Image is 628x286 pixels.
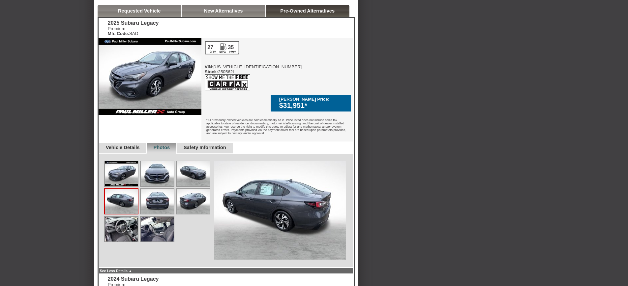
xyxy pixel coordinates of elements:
div: 2024 Subaru Legacy [108,276,159,282]
a: See Less Details ▲ [100,269,132,273]
div: 2025 Subaru Legacy [108,20,159,26]
img: Image.aspx [105,161,138,186]
img: Image.aspx [214,161,346,260]
a: Requested Vehicle [118,8,161,14]
div: 27 [207,45,214,50]
b: Mfr. Code: [108,31,129,36]
b: Stock: [205,69,218,74]
img: Image.aspx [141,161,174,186]
img: Image.aspx [141,189,174,214]
a: New Alternatives [204,8,243,14]
div: [US_VEHICLE_IDENTIFICATION_NUMBER] 250562L [205,41,302,92]
a: Safety Information [184,145,226,150]
b: VIN: [205,64,214,69]
img: Image.aspx [177,161,210,186]
div: [PERSON_NAME] Price: [279,97,348,102]
img: Image.aspx [141,217,174,241]
img: Image.aspx [177,189,210,214]
div: *All previously-owned vehicles are sold cosmetically as is. Price listed does not include sales t... [201,113,353,142]
img: 2025 Subaru Legacy [99,38,201,115]
div: $31,951* [279,102,348,110]
a: Photos [153,145,170,150]
div: Premium SAD [108,26,159,36]
a: Vehicle Details [106,145,140,150]
div: 35 [227,45,234,50]
img: Image.aspx [105,217,138,241]
img: icon_carfax.png [205,74,250,91]
img: Image.aspx [105,189,138,214]
a: Pre-Owned Alternatives [280,8,335,14]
